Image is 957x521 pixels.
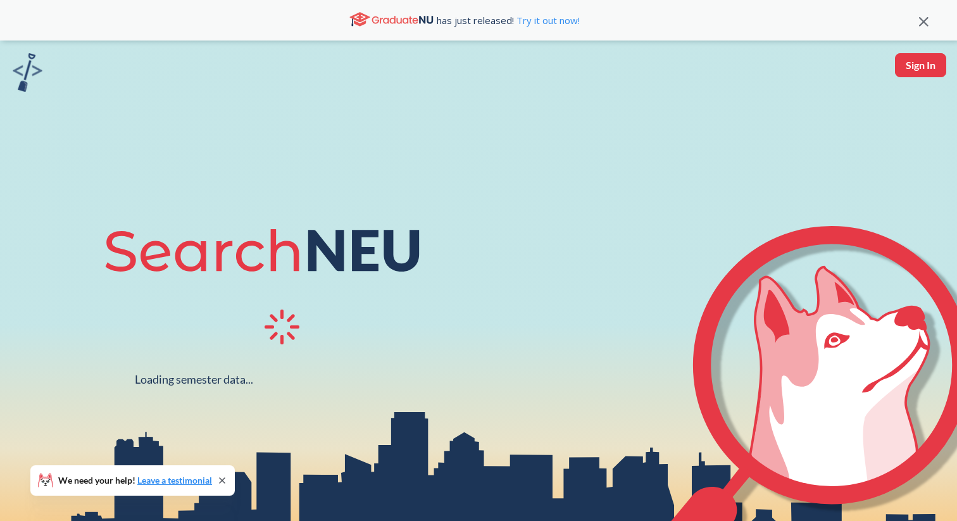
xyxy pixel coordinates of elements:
[58,476,212,485] span: We need your help!
[437,13,580,27] span: has just released!
[514,14,580,27] a: Try it out now!
[13,53,42,96] a: sandbox logo
[137,475,212,486] a: Leave a testimonial
[895,53,946,77] button: Sign In
[13,53,42,92] img: sandbox logo
[135,372,253,387] div: Loading semester data...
